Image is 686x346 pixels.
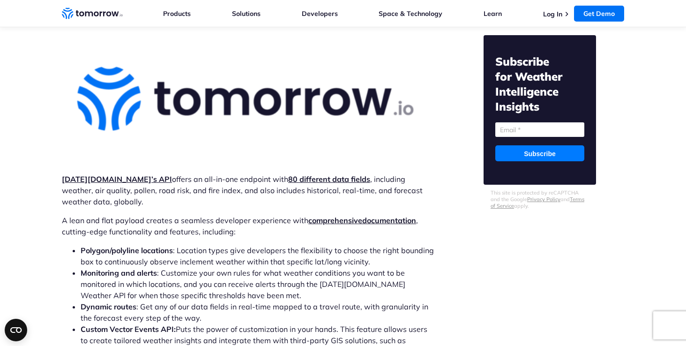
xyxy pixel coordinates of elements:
a: Log In [543,10,562,18]
input: Subscribe [495,145,584,161]
strong: Dynamic routes [81,302,136,311]
a: [DATE][DOMAIN_NAME]’s API [62,174,172,184]
a: comprehensive [308,216,362,225]
a: Developers [302,9,338,18]
strong: Polygon/polyline locations [81,246,173,255]
a: Privacy Policy [527,196,560,203]
p: offers an all-in-one endpoint with , including weather, air quality, pollen, road risk, and fire ... [62,173,434,207]
li: : Get any of our data fields in real-time mapped to a travel route, with granularity in the forec... [81,301,434,323]
button: Open CMP widget [5,319,27,341]
strong: Monitoring and alerts [81,268,157,278]
p: A lean and flat payload creates a seamless developer experience with , cutting-edge functionality... [62,215,434,237]
b: Custom Vector Events API: [81,324,176,334]
input: Email * [495,122,584,137]
a: 80 different data fields [288,174,370,184]
a: Home link [62,7,123,21]
li: : Location types give developers the flexibility to choose the right bounding box to continuously... [81,245,434,267]
a: documentation [362,216,416,225]
a: Terms of Service [491,196,584,209]
a: Space & Technology [379,9,442,18]
p: This site is protected by reCAPTCHA and the Google and apply. [491,189,589,209]
a: Learn [484,9,502,18]
li: : Customize your own rules for what weather conditions you want to be monitored in which location... [81,267,434,301]
a: Solutions [232,9,261,18]
h2: Subscribe for Weather Intelligence Insights [495,54,584,114]
a: Get Demo [574,6,624,22]
a: Products [163,9,191,18]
